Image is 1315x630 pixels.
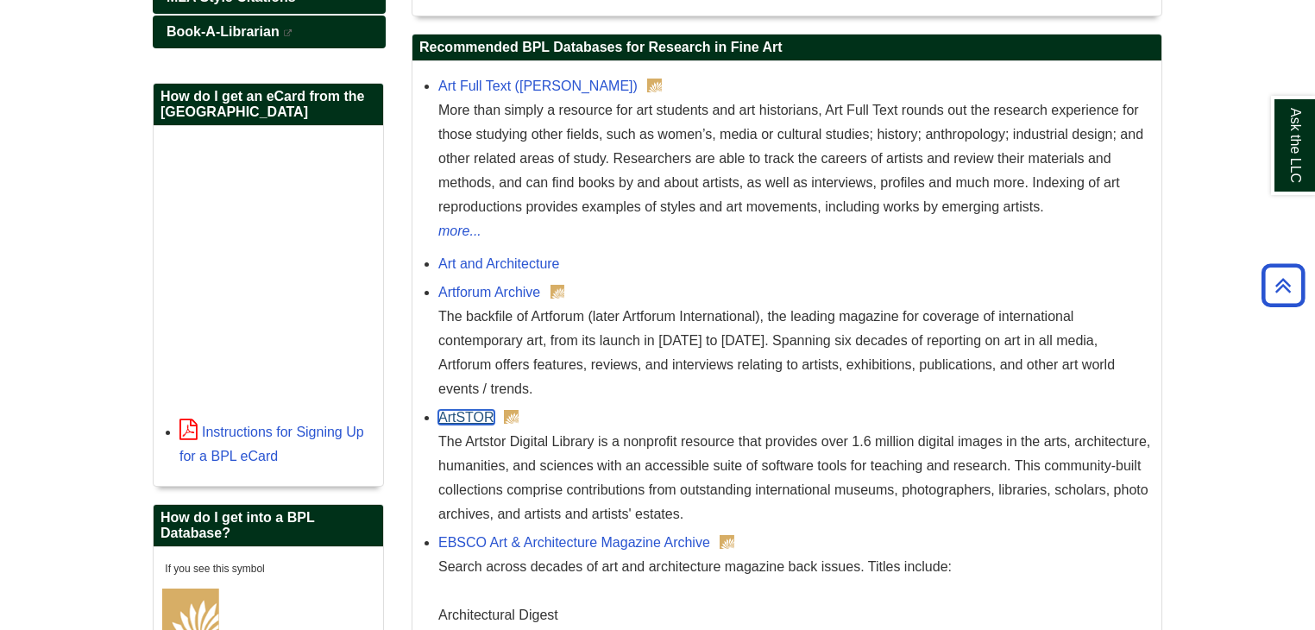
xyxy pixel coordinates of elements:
a: Artforum Archive [438,285,540,299]
a: Art and Architecture [438,256,560,271]
img: Boston Public Library [720,535,734,549]
a: Instructions for Signing Up for a BPL eCard [179,425,364,463]
span: If you see this symbol [162,563,265,575]
a: ArtSTOR [438,410,494,425]
h2: Recommended BPL Databases for Research in Fine Art [412,35,1161,61]
img: Boston Public Library [551,285,565,299]
a: EBSCO Art & Architecture Magazine Archive [438,535,710,550]
div: The Artstor Digital Library is a nonprofit resource that provides over 1.6 million digital images... [438,430,1153,526]
h2: How do I get an eCard from the [GEOGRAPHIC_DATA] [154,84,383,126]
h2: How do I get into a BPL Database? [154,505,383,547]
i: This link opens in a new window [283,29,293,37]
iframe: YouTube video player [162,135,374,406]
a: Art Full Text ([PERSON_NAME]) [438,79,638,93]
a: Back to Top [1255,274,1311,297]
img: Boston Public Library [504,410,519,424]
div: The backfile of Artforum (later Artforum International), the leading magazine for coverage of int... [438,305,1153,401]
a: more... [438,219,1153,243]
a: Book-A-Librarian [153,16,386,48]
img: Boston Public Library [647,79,662,92]
div: More than simply a resource for art students and art historians, Art Full Text rounds out the res... [438,98,1153,219]
span: Book-A-Librarian [167,24,280,39]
